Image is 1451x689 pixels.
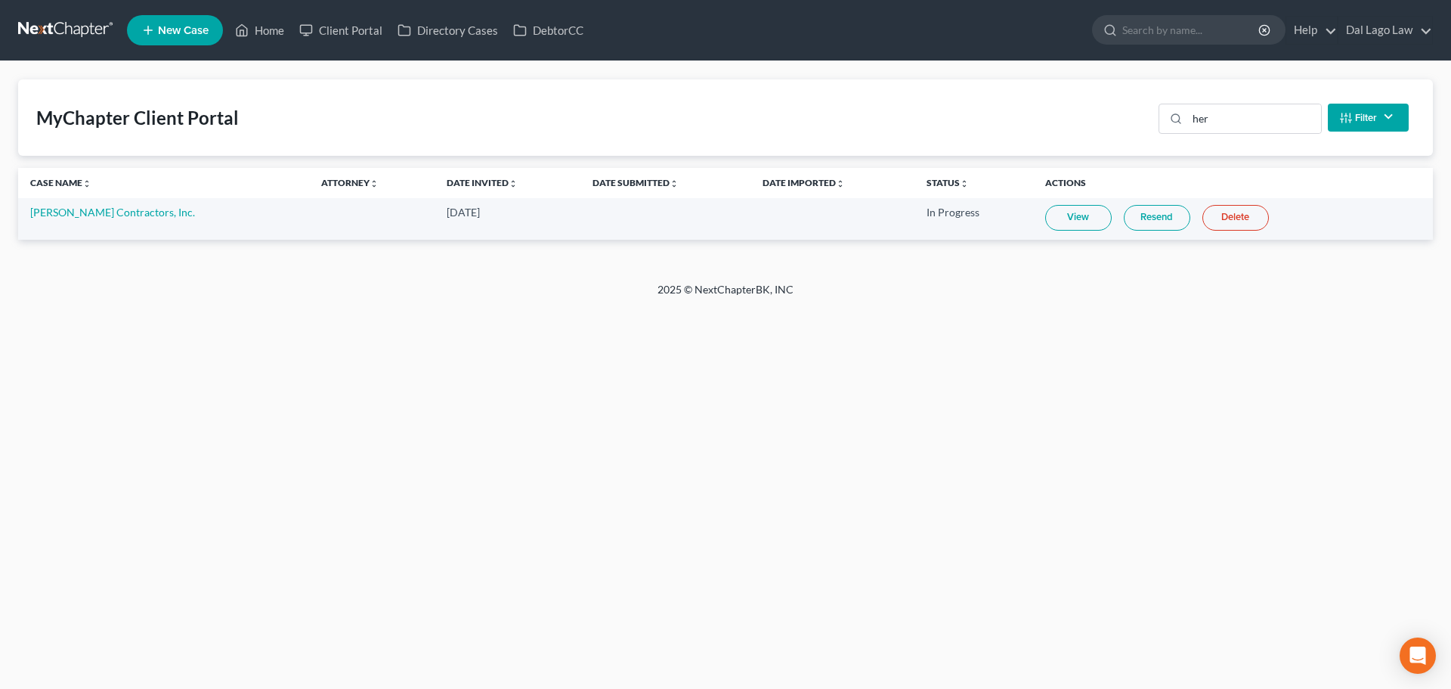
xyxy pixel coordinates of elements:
a: Statusunfold_more [927,177,969,188]
a: Dal Lago Law [1338,17,1432,44]
a: View [1045,205,1112,231]
i: unfold_more [370,179,379,188]
a: Date Invitedunfold_more [447,177,518,188]
a: DebtorCC [506,17,591,44]
a: Date Submittedunfold_more [592,177,679,188]
input: Search... [1187,104,1321,133]
a: [PERSON_NAME] Contractors, Inc. [30,206,195,219]
span: New Case [158,25,209,36]
i: unfold_more [960,179,969,188]
div: MyChapter Client Portal [36,106,239,130]
i: unfold_more [509,179,518,188]
a: Client Portal [292,17,390,44]
input: Search by name... [1122,16,1261,44]
i: unfold_more [836,179,845,188]
i: unfold_more [670,179,679,188]
div: Open Intercom Messenger [1400,638,1436,674]
a: Date Importedunfold_more [763,177,845,188]
a: Directory Cases [390,17,506,44]
div: 2025 © NextChapterBK, INC [295,282,1156,309]
a: Delete [1202,205,1269,231]
td: In Progress [914,198,1033,240]
a: Resend [1124,205,1190,231]
span: [DATE] [447,206,480,219]
th: Actions [1033,168,1433,198]
a: Case Nameunfold_more [30,177,91,188]
button: Filter [1328,104,1409,132]
a: Help [1286,17,1337,44]
i: unfold_more [82,179,91,188]
a: Attorneyunfold_more [321,177,379,188]
a: Home [227,17,292,44]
